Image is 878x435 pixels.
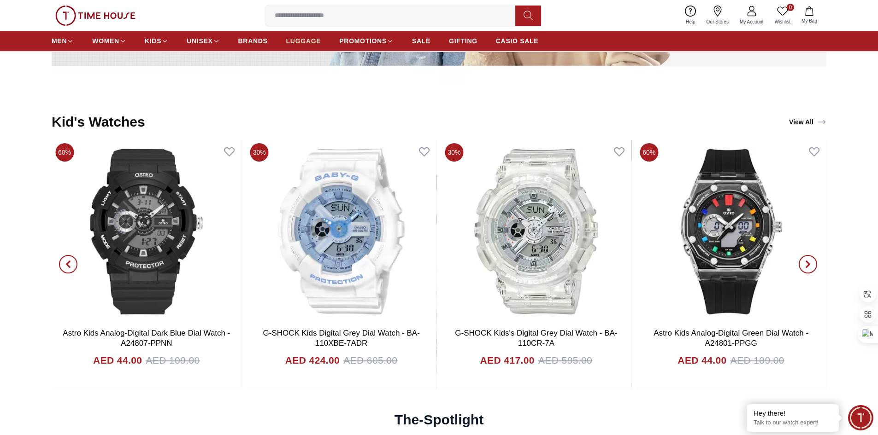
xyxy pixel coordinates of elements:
[754,419,832,427] p: Talk to our watch expert!
[654,329,808,348] a: Astro Kids Analog-Digital Green Dial Watch - A24801-PPGG
[640,143,658,162] span: 60%
[343,353,397,368] span: AED 605.00
[285,353,340,368] h4: AED 424.00
[754,409,832,418] div: Hey there!
[145,36,161,46] span: KIDS
[678,353,726,368] h4: AED 44.00
[55,6,136,26] img: ...
[93,353,142,368] h4: AED 44.00
[538,353,592,368] span: AED 595.00
[787,4,794,11] span: 0
[286,36,321,46] span: LUGGAGE
[187,33,219,49] a: UNISEX
[146,353,200,368] span: AED 109.00
[496,33,539,49] a: CASIO SALE
[701,4,734,27] a: Our Stores
[449,33,477,49] a: GIFTING
[442,139,631,324] img: G-SHOCK Kids's Digital Grey Dial Watch - BA-110CR-7A
[247,139,436,324] img: G-SHOCK Kids Digital Grey Dial Watch - BA-110XBE-7ADR
[787,116,828,128] a: View All
[636,139,826,324] img: Astro Kids Analog-Digital Green Dial Watch - A24801-PPGG
[480,353,535,368] h4: AED 417.00
[145,33,168,49] a: KIDS
[250,143,269,162] span: 30%
[395,412,483,428] h2: The-Spotlight
[63,329,230,348] a: Astro Kids Analog-Digital Dark Blue Dial Watch - A24807-PPNN
[286,33,321,49] a: LUGGAGE
[496,36,539,46] span: CASIO SALE
[412,36,430,46] span: SALE
[52,33,74,49] a: MEN
[52,36,67,46] span: MEN
[92,36,119,46] span: WOMEN
[339,36,387,46] span: PROMOTIONS
[52,139,242,324] img: Astro Kids Analog-Digital Dark Blue Dial Watch - A24807-PPNN
[769,4,796,27] a: 0Wishlist
[796,5,823,26] button: My Bag
[238,36,268,46] span: BRANDS
[680,4,701,27] a: Help
[736,18,767,25] span: My Account
[263,329,419,348] a: G-SHOCK Kids Digital Grey Dial Watch - BA-110XBE-7ADR
[92,33,126,49] a: WOMEN
[455,329,617,348] a: G-SHOCK Kids's Digital Grey Dial Watch - BA-110CR-7A
[848,405,873,430] div: Chat Widget
[703,18,732,25] span: Our Stores
[339,33,394,49] a: PROMOTIONS
[187,36,212,46] span: UNISEX
[771,18,794,25] span: Wishlist
[238,33,268,49] a: BRANDS
[731,353,784,368] span: AED 109.00
[52,114,145,130] h2: Kid's Watches
[449,36,477,46] span: GIFTING
[682,18,699,25] span: Help
[445,143,464,162] span: 30%
[412,33,430,49] a: SALE
[798,17,821,24] span: My Bag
